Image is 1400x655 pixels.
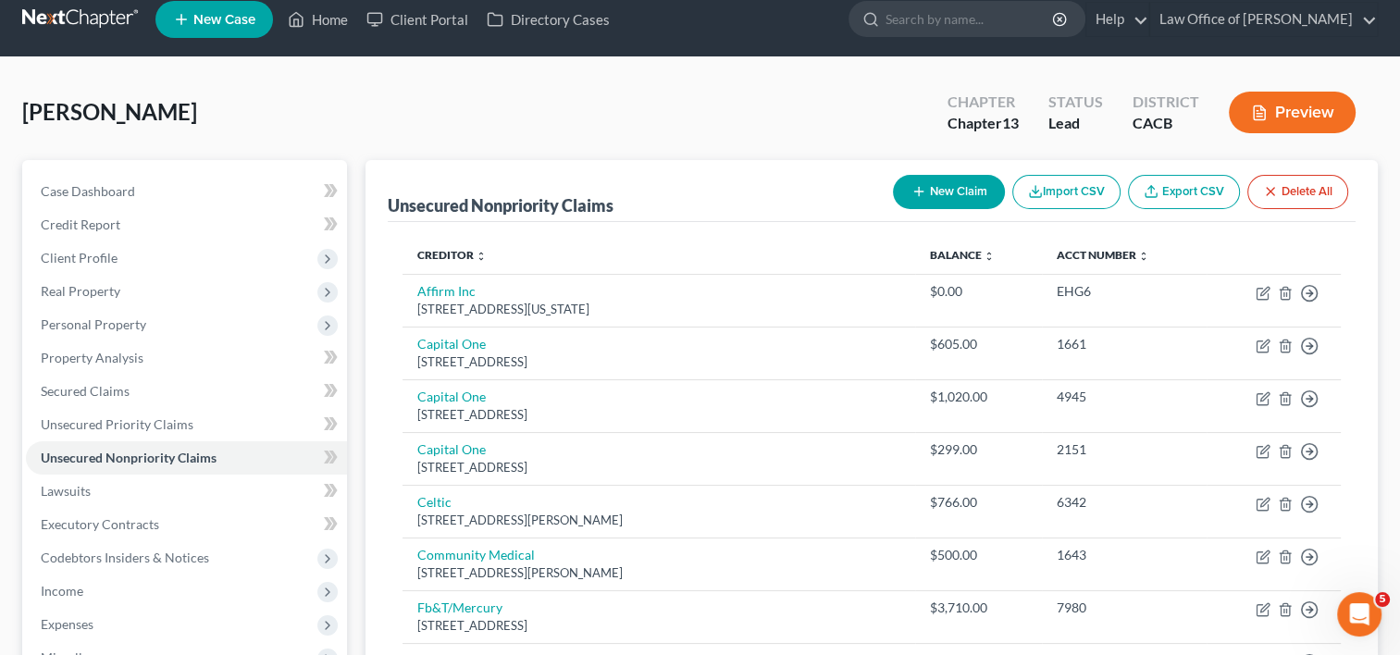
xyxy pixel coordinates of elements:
div: 4945 [1057,388,1191,406]
div: EHG6 [1057,282,1191,301]
div: $766.00 [930,493,1027,512]
div: [STREET_ADDRESS] [417,459,900,476]
a: Case Dashboard [26,175,347,208]
iframe: Intercom live chat [1337,592,1381,636]
a: Capital One [417,336,486,352]
div: Chapter [948,113,1019,134]
span: Income [41,583,83,599]
a: Capital One [417,389,486,404]
div: 1643 [1057,546,1191,564]
i: unfold_more [476,251,487,262]
span: Secured Claims [41,383,130,399]
a: Balance unfold_more [930,248,995,262]
span: Property Analysis [41,350,143,365]
a: Lawsuits [26,475,347,508]
button: Preview [1229,92,1356,133]
div: Chapter [948,92,1019,113]
div: [STREET_ADDRESS][US_STATE] [417,301,900,318]
span: Credit Report [41,216,120,232]
div: CACB [1133,113,1199,134]
a: Secured Claims [26,375,347,408]
div: [STREET_ADDRESS] [417,406,900,424]
button: Import CSV [1012,175,1121,209]
div: $500.00 [930,546,1027,564]
span: Lawsuits [41,483,91,499]
span: 5 [1375,592,1390,607]
span: Client Profile [41,250,118,266]
span: Expenses [41,616,93,632]
span: 13 [1002,114,1019,131]
div: Status [1048,92,1103,113]
i: unfold_more [1138,251,1149,262]
div: 2151 [1057,440,1191,459]
button: Delete All [1247,175,1348,209]
a: Client Portal [357,3,477,36]
a: Fb&T/Mercury [417,599,502,615]
a: Law Office of [PERSON_NAME] [1150,3,1377,36]
span: Personal Property [41,316,146,332]
div: 7980 [1057,599,1191,617]
div: $605.00 [930,335,1027,353]
a: Unsecured Nonpriority Claims [26,441,347,475]
span: [PERSON_NAME] [22,98,197,125]
span: Codebtors Insiders & Notices [41,550,209,565]
span: New Case [193,13,255,27]
a: Unsecured Priority Claims [26,408,347,441]
a: Creditor unfold_more [417,248,487,262]
a: Credit Report [26,208,347,241]
span: Executory Contracts [41,516,159,532]
span: Case Dashboard [41,183,135,199]
a: Executory Contracts [26,508,347,541]
span: Unsecured Nonpriority Claims [41,450,217,465]
div: Lead [1048,113,1103,134]
div: [STREET_ADDRESS][PERSON_NAME] [417,512,900,529]
div: Unsecured Nonpriority Claims [388,194,613,216]
div: $299.00 [930,440,1027,459]
a: Acct Number unfold_more [1057,248,1149,262]
input: Search by name... [886,2,1055,36]
button: New Claim [893,175,1005,209]
a: Property Analysis [26,341,347,375]
div: 6342 [1057,493,1191,512]
div: [STREET_ADDRESS] [417,617,900,635]
a: Community Medical [417,547,535,562]
div: District [1133,92,1199,113]
a: Affirm Inc [417,283,476,299]
a: Export CSV [1128,175,1240,209]
a: Directory Cases [477,3,619,36]
div: $1,020.00 [930,388,1027,406]
div: 1661 [1057,335,1191,353]
span: Real Property [41,283,120,299]
span: Unsecured Priority Claims [41,416,193,432]
a: Capital One [417,441,486,457]
a: Celtic [417,494,452,510]
div: [STREET_ADDRESS][PERSON_NAME] [417,564,900,582]
a: Home [279,3,357,36]
i: unfold_more [984,251,995,262]
a: Help [1086,3,1148,36]
div: $0.00 [930,282,1027,301]
div: $3,710.00 [930,599,1027,617]
div: [STREET_ADDRESS] [417,353,900,371]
